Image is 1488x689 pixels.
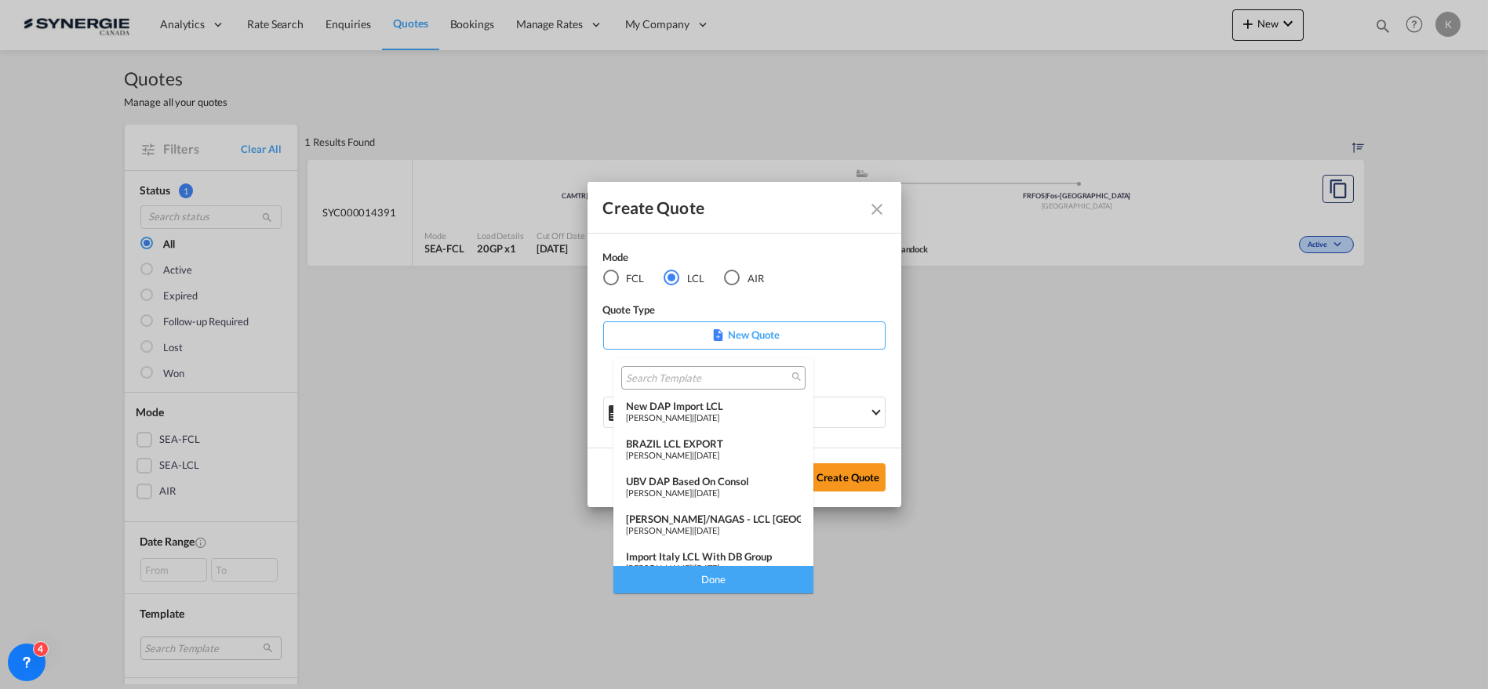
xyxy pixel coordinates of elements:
div: [PERSON_NAME]/NAGAS - LCL [GEOGRAPHIC_DATA] [626,513,801,525]
div: | [626,412,801,422]
div: New DAP Import LCL [626,400,801,412]
input: Search Template [626,372,788,386]
span: [DATE] [694,450,719,460]
span: [PERSON_NAME] [626,450,692,460]
span: [DATE] [694,412,719,422]
div: | [626,563,801,573]
div: | [626,525,801,535]
span: [PERSON_NAME] [626,525,692,535]
div: UBV DAP based on Consol [626,475,801,488]
div: Done [613,566,813,593]
span: [PERSON_NAME] [626,563,692,573]
span: [PERSON_NAME] [626,412,692,422]
md-icon: icon-magnify [791,371,802,383]
span: [DATE] [694,488,719,498]
span: [PERSON_NAME] [626,488,692,498]
div: Import italy LCL with DB Group [626,550,801,563]
span: [DATE] [694,563,719,573]
div: | [626,488,801,498]
div: | [626,450,801,460]
div: BRAZIL LCL EXPORT [626,437,801,450]
span: [DATE] [694,525,719,535]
